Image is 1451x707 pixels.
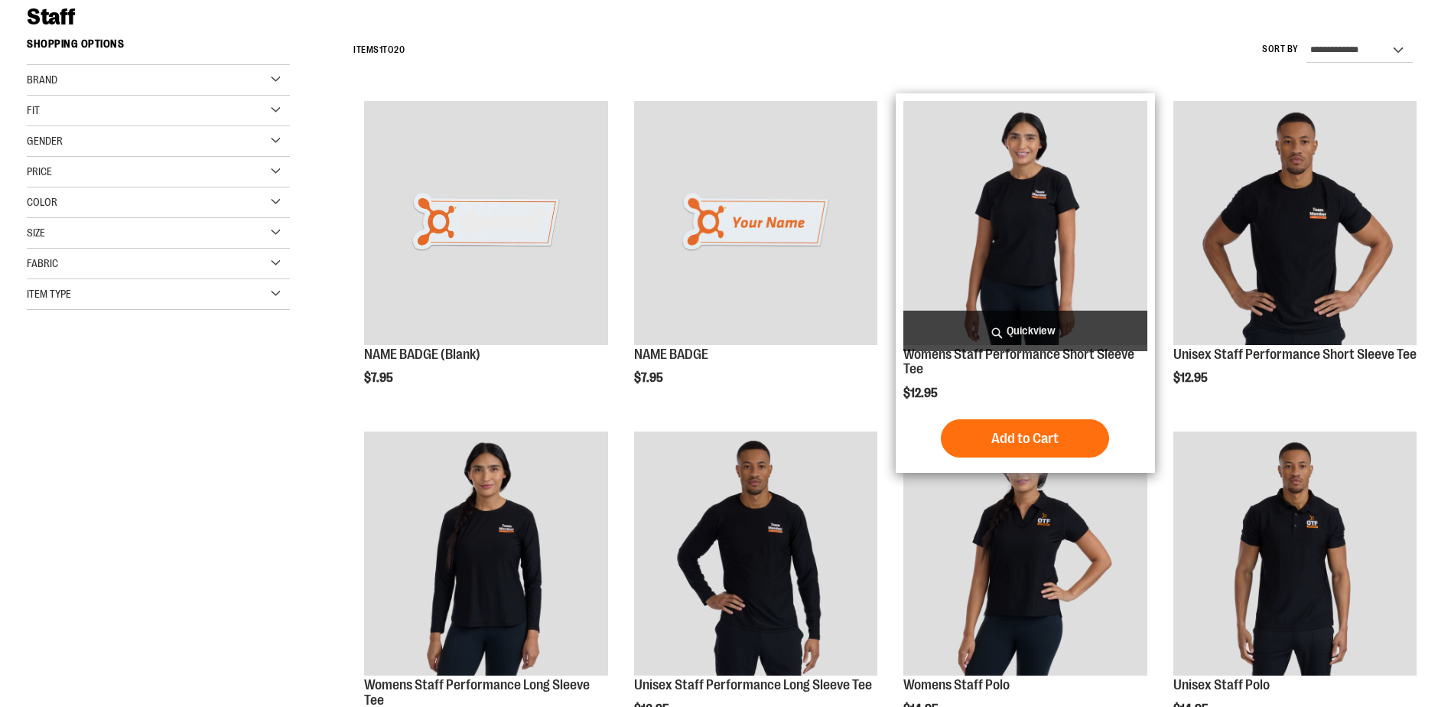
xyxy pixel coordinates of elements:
[903,677,1010,692] a: Womens Staff Polo
[941,419,1109,458] button: Add to Cart
[634,371,665,385] span: $7.95
[379,44,383,55] span: 1
[903,101,1147,347] a: Womens Staff Performance Short Sleeve Tee
[27,288,71,300] span: Item Type
[903,347,1134,377] a: Womens Staff Performance Short Sleeve Tee
[1173,371,1210,385] span: $12.95
[903,386,940,400] span: $12.95
[27,4,76,30] span: Staff
[634,347,708,362] a: NAME BADGE
[27,226,45,239] span: Size
[1173,432,1417,675] img: Unisex Staff Polo
[991,430,1059,447] span: Add to Cart
[27,104,40,116] span: Fit
[1262,43,1299,56] label: Sort By
[364,432,607,677] a: Womens Staff Performance Long Sleeve Tee
[626,93,885,424] div: product
[903,311,1147,351] a: Quickview
[1166,93,1424,424] div: product
[27,196,57,208] span: Color
[1173,677,1270,692] a: Unisex Staff Polo
[1173,432,1417,677] a: Unisex Staff Polo
[903,101,1147,344] img: Womens Staff Performance Short Sleeve Tee
[1173,347,1417,362] a: Unisex Staff Performance Short Sleeve Tee
[903,432,1147,675] img: Womens Staff Polo
[903,432,1147,677] a: Womens Staff Polo
[27,73,57,86] span: Brand
[634,677,872,692] a: Unisex Staff Performance Long Sleeve Tee
[364,347,480,362] a: NAME BADGE (Blank)
[634,432,877,677] a: Unisex Staff Performance Long Sleeve Tee
[364,432,607,675] img: Womens Staff Performance Long Sleeve Tee
[27,257,58,269] span: Fabric
[27,165,52,178] span: Price
[1173,101,1417,344] img: Unisex Staff Performance Short Sleeve Tee
[634,101,877,347] a: Product image for NAME BADGE
[634,101,877,344] img: Product image for NAME BADGE
[1173,101,1417,347] a: Unisex Staff Performance Short Sleeve Tee
[364,101,607,344] img: NAME BADGE (Blank)
[394,44,405,55] span: 20
[27,135,63,147] span: Gender
[356,93,615,424] div: product
[364,101,607,347] a: NAME BADGE (Blank)
[27,31,290,65] strong: Shopping Options
[353,38,405,62] h2: Items to
[634,432,877,675] img: Unisex Staff Performance Long Sleeve Tee
[896,93,1154,473] div: product
[364,371,395,385] span: $7.95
